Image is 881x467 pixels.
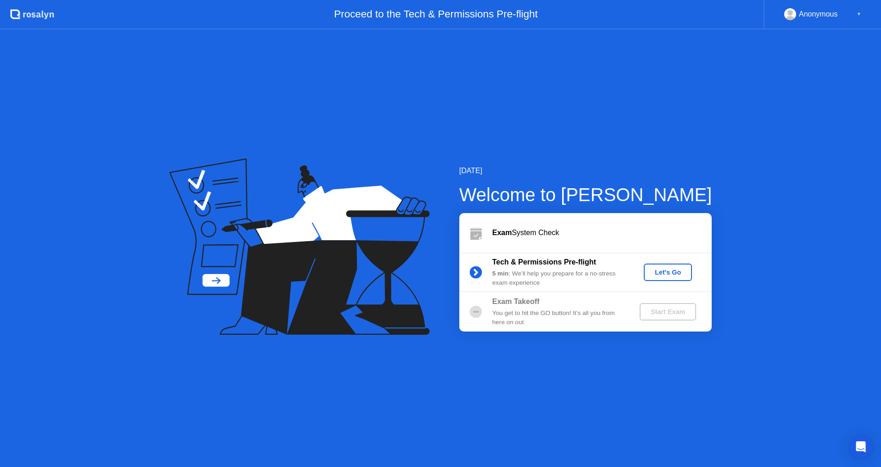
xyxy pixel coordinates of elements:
div: Open Intercom Messenger [850,436,872,458]
div: : We’ll help you prepare for a no-stress exam experience [492,269,625,288]
div: You get to hit the GO button! It’s all you from here on out [492,309,625,327]
div: Anonymous [799,8,838,20]
button: Start Exam [640,303,696,321]
b: Exam Takeoff [492,298,540,305]
div: ▼ [857,8,861,20]
b: Exam [492,229,512,236]
div: Let's Go [647,269,688,276]
b: 5 min [492,270,509,277]
div: Welcome to [PERSON_NAME] [459,181,712,208]
div: Start Exam [643,308,692,315]
b: Tech & Permissions Pre-flight [492,258,596,266]
div: System Check [492,227,712,238]
button: Let's Go [644,264,692,281]
div: [DATE] [459,165,712,176]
